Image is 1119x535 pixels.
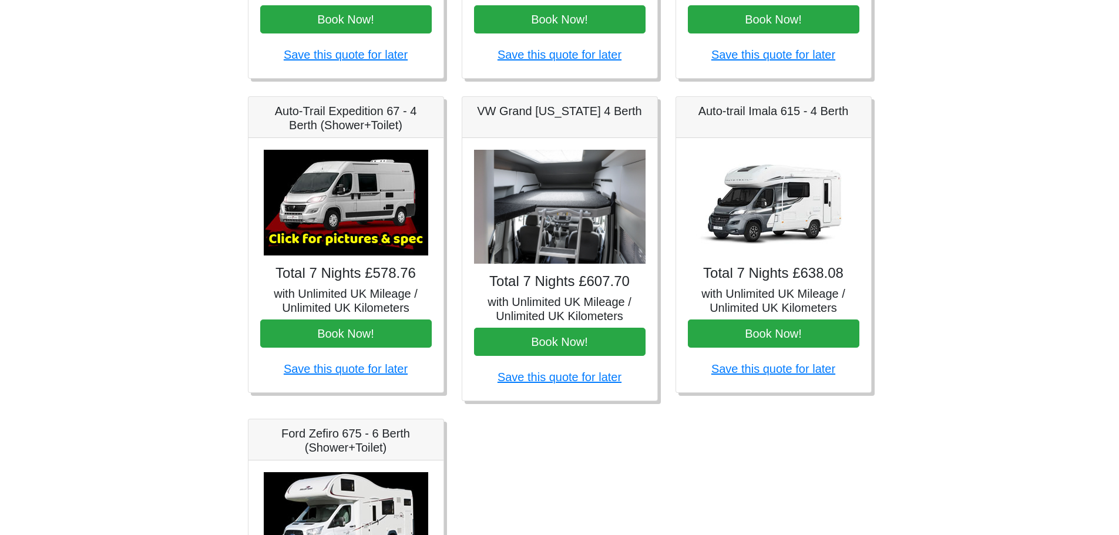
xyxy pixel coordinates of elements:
[260,319,432,348] button: Book Now!
[474,295,646,323] h5: with Unlimited UK Mileage / Unlimited UK Kilometers
[711,48,835,61] a: Save this quote for later
[284,48,408,61] a: Save this quote for later
[688,287,859,315] h5: with Unlimited UK Mileage / Unlimited UK Kilometers
[260,5,432,33] button: Book Now!
[688,104,859,118] h5: Auto-trail Imala 615 - 4 Berth
[474,273,646,290] h4: Total 7 Nights £607.70
[474,150,646,264] img: VW Grand California 4 Berth
[260,265,432,282] h4: Total 7 Nights £578.76
[688,319,859,348] button: Book Now!
[474,104,646,118] h5: VW Grand [US_STATE] 4 Berth
[691,150,856,255] img: Auto-trail Imala 615 - 4 Berth
[260,426,432,455] h5: Ford Zefiro 675 - 6 Berth (Shower+Toilet)
[264,150,428,255] img: Auto-Trail Expedition 67 - 4 Berth (Shower+Toilet)
[260,287,432,315] h5: with Unlimited UK Mileage / Unlimited UK Kilometers
[260,104,432,132] h5: Auto-Trail Expedition 67 - 4 Berth (Shower+Toilet)
[688,5,859,33] button: Book Now!
[474,328,646,356] button: Book Now!
[688,265,859,282] h4: Total 7 Nights £638.08
[474,5,646,33] button: Book Now!
[498,371,621,383] a: Save this quote for later
[284,362,408,375] a: Save this quote for later
[498,48,621,61] a: Save this quote for later
[711,362,835,375] a: Save this quote for later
